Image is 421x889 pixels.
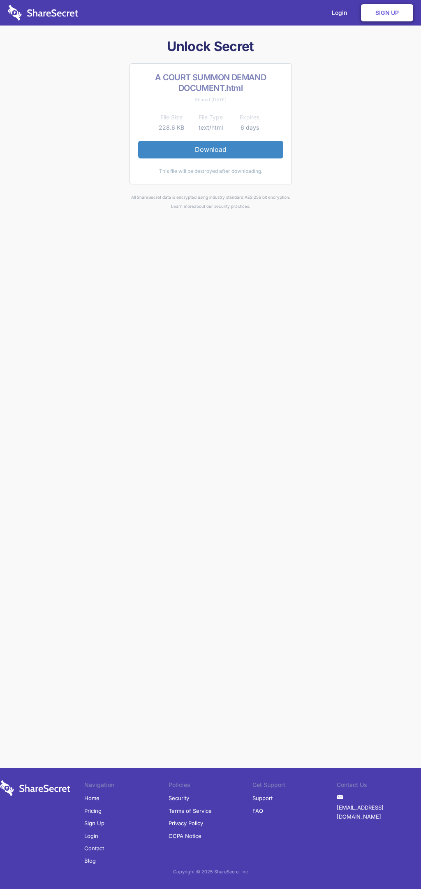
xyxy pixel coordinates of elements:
[138,72,283,93] h2: A COURT SUMMON DEMAND DOCUMENT.html
[230,112,269,122] th: Expires
[337,780,421,792] li: Contact Us
[84,817,104,829] a: Sign Up
[191,123,230,133] td: text/html
[252,780,337,792] li: Get Support
[138,141,283,158] a: Download
[169,805,212,817] a: Terms of Service
[230,123,269,133] td: 6 days
[252,792,273,804] a: Support
[169,792,189,804] a: Security
[84,854,96,867] a: Blog
[84,780,169,792] li: Navigation
[169,780,253,792] li: Policies
[84,805,102,817] a: Pricing
[252,805,263,817] a: FAQ
[152,123,191,133] td: 228.6 KB
[84,842,104,854] a: Contact
[84,830,98,842] a: Login
[138,167,283,176] div: This file will be destroyed after downloading.
[361,4,413,21] a: Sign Up
[8,5,78,21] img: logo-wordmark-white-trans-d4663122ce5f474addd5e946df7df03e33cb6a1c49d2221995e7729f52c070b2.svg
[152,112,191,122] th: File Size
[191,112,230,122] th: File Type
[169,830,201,842] a: CCPA Notice
[337,801,421,823] a: [EMAIL_ADDRESS][DOMAIN_NAME]
[169,817,203,829] a: Privacy Policy
[138,95,283,104] div: Shared [DATE]
[84,792,99,804] a: Home
[171,204,194,209] a: Learn more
